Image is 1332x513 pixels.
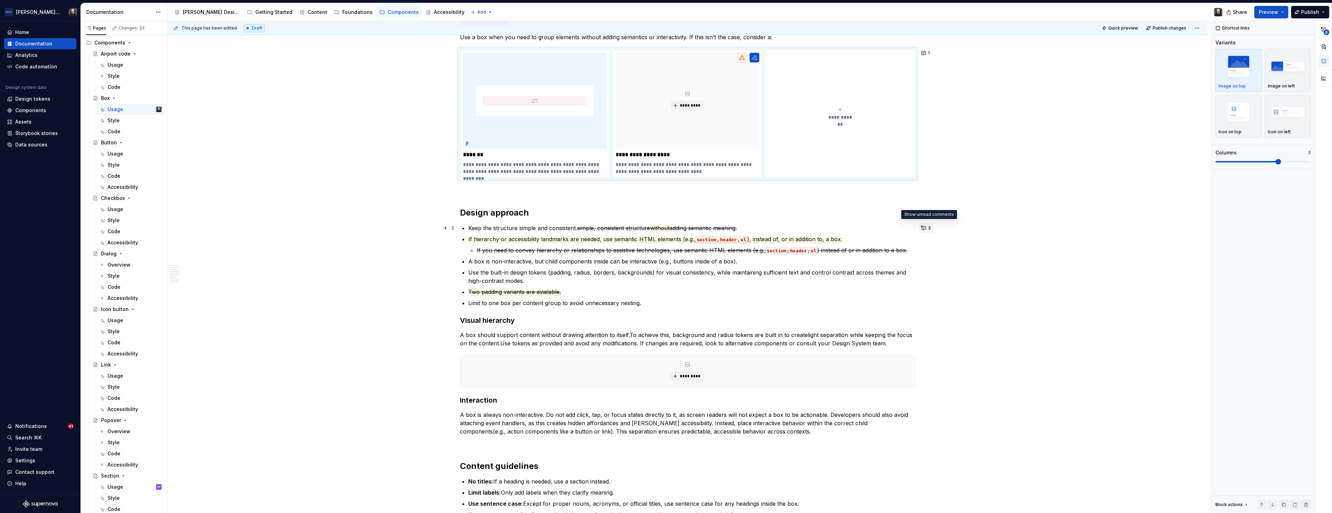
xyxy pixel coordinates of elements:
div: Usage [108,61,123,68]
a: Invite team [4,444,76,455]
span: Add [477,9,486,15]
div: Code [108,173,120,179]
div: Icon button [101,306,129,313]
commenthighlight: Content guidelines [460,461,538,471]
button: Help [4,478,76,489]
div: Accessibility [108,295,138,302]
a: Content [297,7,330,18]
div: Code [108,284,120,291]
div: Help [15,480,26,487]
img: placeholder [1219,53,1259,79]
div: Style [108,439,120,446]
a: Code [96,126,164,137]
a: Code [96,281,164,293]
s: , [808,247,810,254]
span: header [720,237,737,243]
div: Components [388,9,419,16]
span: 8 [1324,30,1329,35]
div: Style [108,161,120,168]
div: Columns [1215,149,1237,156]
span: ul [741,237,746,243]
strong: No titles: [468,478,493,485]
div: Accessibility [108,184,138,191]
h2: Design approach [460,207,915,218]
span: ), instead of, or in addition to, a box. [747,236,842,243]
button: Notifications41 [4,421,76,432]
commenthighlight: Use tokens as provided and avoid any modifications. If changes are required, look to alternative ... [500,340,887,347]
span: 3 [928,225,931,231]
p: Image on top [1219,83,1246,89]
div: Assets [15,118,32,125]
s: , [787,247,789,254]
a: Home [4,27,76,38]
div: Block actions [1215,502,1243,507]
a: Accessibility [96,459,164,470]
div: Accessibility [108,350,138,357]
div: Usage [108,206,123,213]
strong: Interaction [460,396,497,404]
div: Airport code [101,50,130,57]
div: Code [108,339,120,346]
strong: Use sentence case: [468,500,523,507]
p: Only add labels when they clarify meaning. [468,488,915,497]
a: UsageSP [96,481,164,493]
a: Dialog [90,248,164,259]
div: Invite team [15,446,42,453]
s: ) instead of or in addition to a box. [817,247,907,254]
a: Code automation [4,61,76,72]
a: Box [90,93,164,104]
commenthighlight: To achieve this, background and radius tokens are built in to create [630,331,808,338]
s: simple, consistent structure [577,225,650,232]
div: Code [108,395,120,402]
a: Code [96,393,164,404]
span: Two padding variants are available. [468,288,561,296]
div: Accessibility [108,406,138,413]
div: Code [108,228,120,235]
a: Style [96,493,164,504]
a: Popover [90,415,164,426]
div: Overview [108,428,130,435]
a: UsageTeunis Vorsteveld [96,104,164,115]
span: This page has been edited. [181,25,238,31]
div: Design system data [6,85,46,90]
commenthighlight: A box is non-interactive, but child components inside can be interactive (e.g., buttons inside of... [468,258,737,265]
div: Code [108,84,120,91]
div: Usage [108,317,123,324]
a: Button [90,137,164,148]
p: Limit to one box per content group to avoid unnecessary nesting. [468,299,915,307]
a: Usage [96,148,164,159]
div: SP [157,483,161,490]
div: Style [108,495,120,502]
svg: Supernova Logo [23,501,58,507]
div: Pages [86,25,106,31]
a: Components [377,7,421,18]
a: Accessibility [96,237,164,248]
span: Publish changes [1153,25,1186,31]
p: Image on left [1268,83,1295,89]
a: Accessibility [423,7,467,18]
div: Changes [119,25,146,31]
span: Preview [1259,9,1278,16]
a: Link [90,359,164,370]
div: Style [108,73,120,79]
div: Overview [108,261,130,268]
a: Foundations [331,7,375,18]
button: Add [469,7,495,17]
span: 27 [138,25,146,31]
a: Style [96,270,164,281]
a: Components [4,105,76,116]
div: Documentation [86,9,152,16]
a: Accessibility [96,293,164,304]
a: Style [96,115,164,126]
span: If hierarchy or accessibility landmarks are needed, use semantic HTML elements (e.g., [468,236,696,243]
a: Usage [96,370,164,381]
div: Code [108,128,120,135]
div: [PERSON_NAME] Airlines [16,9,60,16]
a: Code [96,337,164,348]
img: Teunis Vorsteveld [156,107,162,112]
a: Icon button [90,304,164,315]
button: placeholderIcon on top [1215,95,1262,138]
span: 1 [928,50,930,56]
div: Style [108,384,120,390]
